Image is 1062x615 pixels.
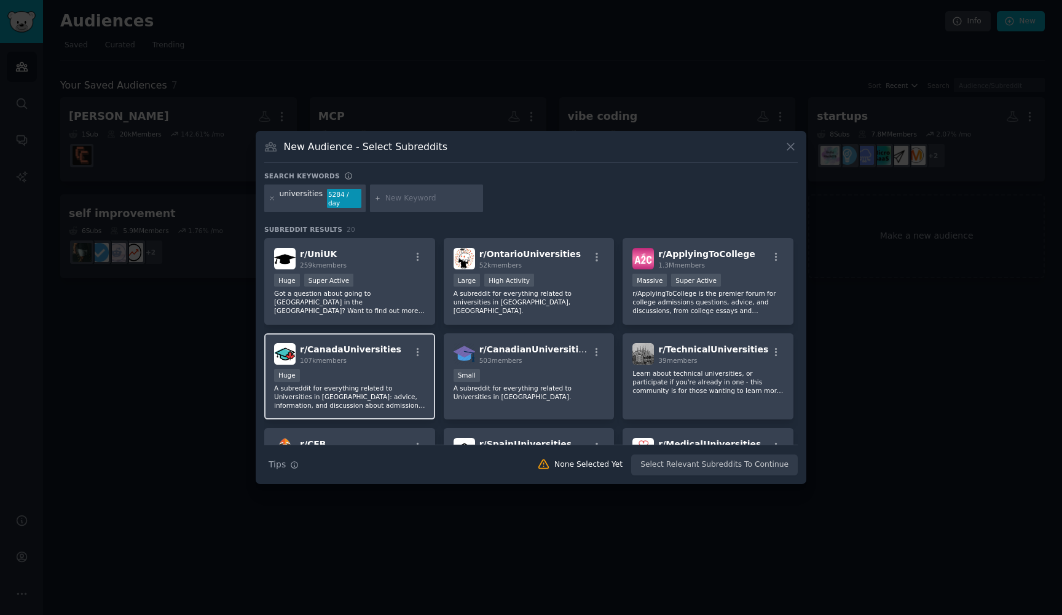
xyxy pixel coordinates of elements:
h3: Search keywords [264,172,340,180]
div: Huge [274,274,300,287]
img: CanadaUniversities [274,343,296,365]
span: 39 members [658,357,697,364]
p: A subreddit for everything related to Universities in [GEOGRAPHIC_DATA]: advice, information, and... [274,384,425,410]
span: 259k members [300,261,347,269]
span: r/ CanadianUniversities [479,344,590,354]
div: Large [454,274,481,287]
img: OntarioUniversities [454,248,475,269]
span: r/ UniUK [300,249,337,259]
p: Got a question about going to [GEOGRAPHIC_DATA] in the [GEOGRAPHIC_DATA]? Want to find out more a... [274,289,425,315]
img: TechnicalUniversities [632,343,654,365]
span: r/ SpainUniversities [479,439,572,449]
div: Super Active [304,274,354,287]
button: Tips [264,454,303,475]
p: A subreddit for everything related to universities in [GEOGRAPHIC_DATA], [GEOGRAPHIC_DATA]. [454,289,605,315]
img: SpainUniversities [454,438,475,459]
img: CanadianUniversities [454,343,475,365]
span: r/ MedicalUniversities [658,439,761,449]
div: Huge [274,369,300,382]
img: MedicalUniversities [632,438,654,459]
input: New Keyword [385,193,479,204]
span: r/ CFB [300,439,326,449]
p: A subreddit for everything related to Universities in [GEOGRAPHIC_DATA]. [454,384,605,401]
img: CFB [274,438,296,459]
p: r/ApplyingToCollege is the premier forum for college admissions questions, advice, and discussion... [632,289,784,315]
div: Super Active [671,274,721,287]
span: 20 [347,226,355,233]
img: ApplyingToCollege [632,248,654,269]
div: Massive [632,274,667,287]
span: 1.3M members [658,261,705,269]
span: Subreddit Results [264,225,342,234]
span: r/ CanadaUniversities [300,344,401,354]
span: 52k members [479,261,522,269]
span: 107k members [300,357,347,364]
h3: New Audience - Select Subreddits [284,140,447,153]
span: r/ ApplyingToCollege [658,249,755,259]
span: r/ OntarioUniversities [479,249,581,259]
span: 503 members [479,357,522,364]
div: Small [454,369,480,382]
img: UniUK [274,248,296,269]
p: Learn about technical universities, or participate if you're already in one - this community is f... [632,369,784,395]
div: 5284 / day [327,189,361,208]
div: High Activity [484,274,534,287]
div: universities [280,189,323,208]
span: r/ TechnicalUniversities [658,344,768,354]
div: None Selected Yet [554,459,623,470]
span: Tips [269,458,286,471]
